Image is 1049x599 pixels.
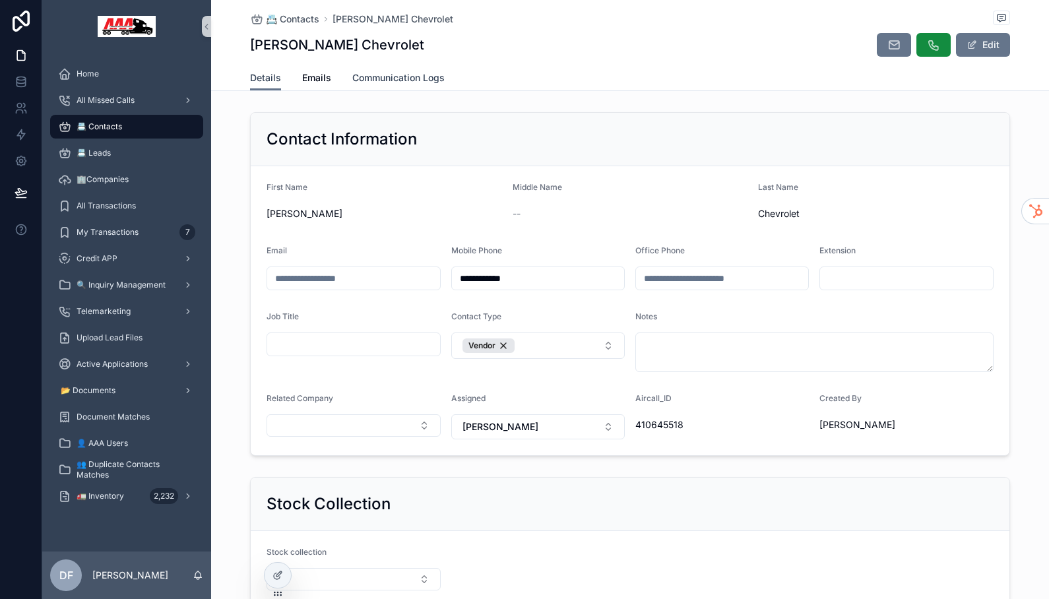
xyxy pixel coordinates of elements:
[50,299,203,323] a: Telemarketing
[267,493,391,515] h2: Stock Collection
[250,36,424,54] h1: [PERSON_NAME] Chevrolet
[98,16,156,37] img: App logo
[250,66,281,91] a: Details
[267,568,441,590] button: Select Button
[92,569,168,582] p: [PERSON_NAME]
[42,53,211,525] div: scrollable content
[50,220,203,244] a: My Transactions7
[50,168,203,191] a: 🏢Companies
[50,194,203,218] a: All Transactions
[266,13,319,26] span: 📇 Contacts
[333,13,453,26] a: [PERSON_NAME] Chevrolet
[758,207,994,220] span: Chevrolet
[758,182,798,192] span: Last Name
[513,182,562,192] span: Middle Name
[77,332,143,343] span: Upload Lead Files
[77,174,129,185] span: 🏢Companies
[451,332,625,359] button: Select Button
[635,393,672,403] span: Aircall_ID
[179,224,195,240] div: 7
[635,311,657,321] span: Notes
[956,33,1010,57] button: Edit
[77,95,135,106] span: All Missed Calls
[77,280,166,290] span: 🔍 Inquiry Management
[50,326,203,350] a: Upload Lead Files
[267,311,299,321] span: Job Title
[77,201,136,211] span: All Transactions
[50,88,203,112] a: All Missed Calls
[451,311,501,321] span: Contact Type
[59,567,73,583] span: DF
[267,414,441,437] button: Select Button
[302,71,331,84] span: Emails
[50,273,203,297] a: 🔍 Inquiry Management
[77,359,148,369] span: Active Applications
[302,66,331,92] a: Emails
[635,418,809,431] span: 410645518
[451,393,486,403] span: Assigned
[462,338,515,353] button: Unselect 12
[77,412,150,422] span: Document Matches
[352,66,445,92] a: Communication Logs
[267,129,417,150] h2: Contact Information
[77,253,117,264] span: Credit APP
[267,393,333,403] span: Related Company
[267,547,327,557] span: Stock collection
[77,306,131,317] span: Telemarketing
[267,245,287,255] span: Email
[635,245,685,255] span: Office Phone
[50,458,203,482] a: 👥 Duplicate Contacts Matches
[462,420,538,433] span: [PERSON_NAME]
[50,484,203,508] a: 🚛 Inventory2,232
[50,379,203,402] a: 📂 Documents
[250,13,319,26] a: 📇 Contacts
[77,227,139,237] span: My Transactions
[50,141,203,165] a: 📇 Leads
[77,121,122,132] span: 📇 Contacts
[50,352,203,376] a: Active Applications
[77,438,128,449] span: 👤 AAA Users
[50,247,203,270] a: Credit APP
[77,491,124,501] span: 🚛 Inventory
[250,71,281,84] span: Details
[819,393,862,403] span: Created By
[819,245,856,255] span: Extension
[61,385,115,396] span: 📂 Documents
[451,414,625,439] button: Select Button
[50,431,203,455] a: 👤 AAA Users
[77,148,111,158] span: 📇 Leads
[451,245,502,255] span: Mobile Phone
[352,71,445,84] span: Communication Logs
[468,340,495,351] span: Vendor
[819,418,895,431] span: [PERSON_NAME]
[50,405,203,429] a: Document Matches
[77,69,99,79] span: Home
[513,207,521,220] span: --
[267,182,307,192] span: First Name
[50,115,203,139] a: 📇 Contacts
[77,459,190,480] span: 👥 Duplicate Contacts Matches
[150,488,178,504] div: 2,232
[267,207,502,220] span: [PERSON_NAME]
[50,62,203,86] a: Home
